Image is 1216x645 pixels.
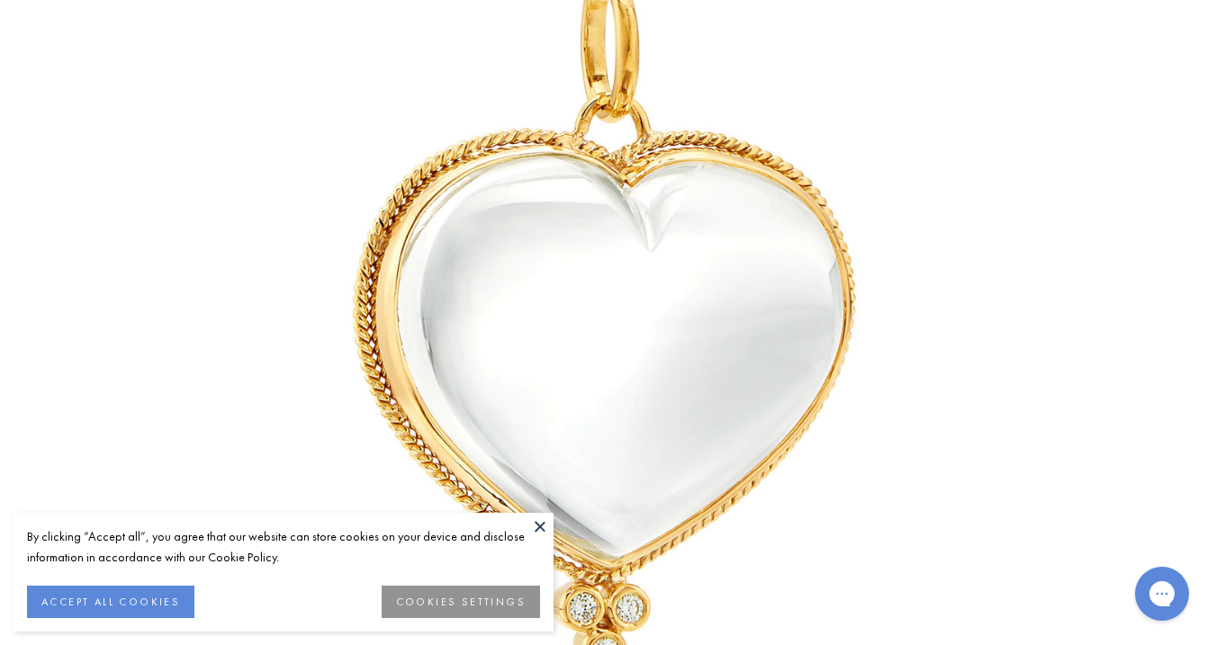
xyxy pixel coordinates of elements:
button: COOKIES SETTINGS [382,586,540,618]
button: ACCEPT ALL COOKIES [27,586,194,618]
iframe: Gorgias live chat messenger [1126,560,1198,627]
div: By clicking “Accept all”, you agree that our website can store cookies on your device and disclos... [27,526,540,568]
